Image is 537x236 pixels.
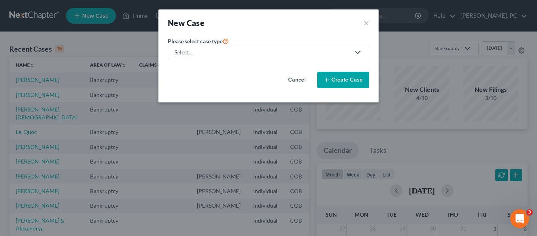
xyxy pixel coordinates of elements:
button: × [364,17,369,28]
button: Create Case [317,72,369,88]
div: Select... [175,48,350,56]
span: 3 [526,209,533,216]
iframe: Intercom live chat [510,209,529,228]
span: Please select case type [168,38,223,45]
button: Cancel [280,72,314,88]
strong: New Case [168,18,204,28]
